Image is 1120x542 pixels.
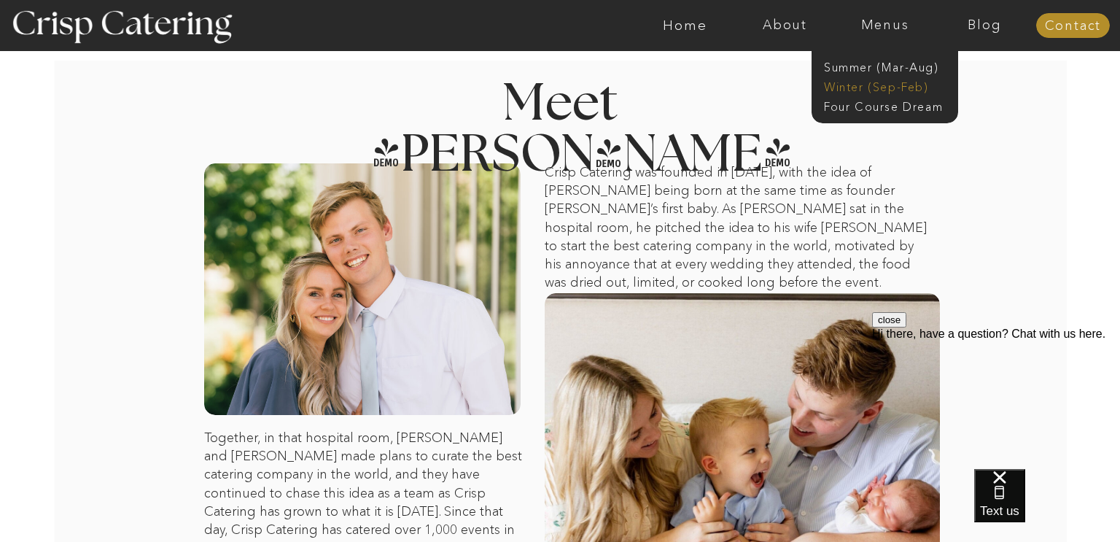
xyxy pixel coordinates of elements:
a: Home [635,18,735,33]
a: Summer (Mar-Aug) [824,59,954,73]
a: Menus [835,18,935,33]
iframe: podium webchat widget prompt [872,312,1120,487]
a: Contact [1036,19,1110,34]
p: Crisp Catering was founded in [DATE], with the idea of [PERSON_NAME] being born at the same time ... [545,163,931,293]
h2: Meet [PERSON_NAME] [371,79,749,136]
a: Blog [935,18,1035,33]
a: Four Course Dream [824,98,954,112]
iframe: podium webchat widget bubble [974,469,1120,542]
a: Winter (Sep-Feb) [824,79,944,93]
a: About [735,18,835,33]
